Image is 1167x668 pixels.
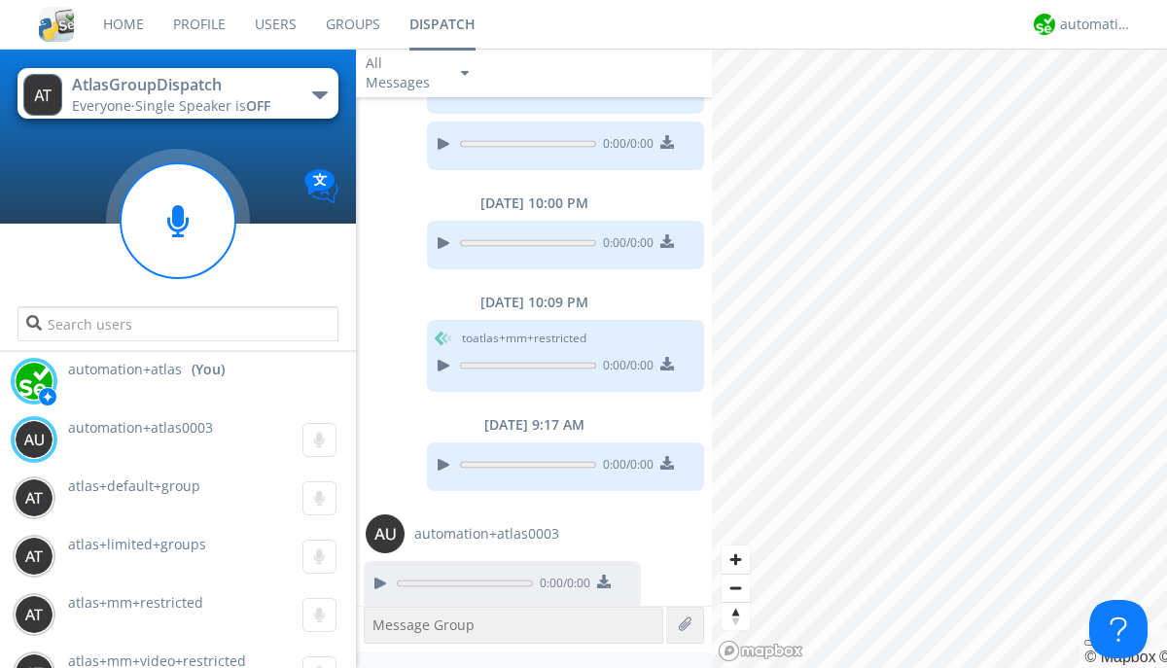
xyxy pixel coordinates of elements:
img: Translation enabled [304,169,338,203]
img: 373638.png [366,514,405,553]
img: download media button [597,575,611,588]
img: download media button [660,234,674,248]
img: 373638.png [15,537,53,576]
span: 0:00 / 0:00 [596,456,654,477]
span: OFF [246,96,270,115]
span: atlas+limited+groups [68,535,206,553]
img: 373638.png [15,478,53,517]
iframe: Toggle Customer Support [1089,600,1148,658]
img: 373638.png [15,420,53,459]
span: Single Speaker is [135,96,270,115]
div: All Messages [366,53,443,92]
div: Everyone · [72,96,291,116]
img: cddb5a64eb264b2086981ab96f4c1ba7 [39,7,74,42]
img: d2d01cd9b4174d08988066c6d424eccd [15,362,53,401]
span: 0:00 / 0:00 [596,234,654,256]
button: Reset bearing to north [722,602,750,630]
div: [DATE] 10:09 PM [356,293,712,312]
img: download media button [660,135,674,149]
div: AtlasGroupDispatch [72,74,291,96]
span: automation+atlas0003 [414,524,559,544]
img: download media button [660,357,674,370]
button: Toggle attribution [1084,640,1100,646]
span: 0:00 / 0:00 [596,135,654,157]
span: Zoom out [722,575,750,602]
span: atlas+default+group [68,476,200,495]
div: [DATE] 10:00 PM [356,193,712,213]
img: 373638.png [23,74,62,116]
input: Search users [18,306,337,341]
span: atlas+mm+restricted [68,593,203,612]
img: caret-down-sm.svg [461,71,469,76]
div: automation+atlas [1060,15,1133,34]
span: Reset bearing to north [722,603,750,630]
img: d2d01cd9b4174d08988066c6d424eccd [1034,14,1055,35]
img: 373638.png [15,595,53,634]
span: automation+atlas [68,360,182,379]
a: Mapbox logo [718,640,803,662]
button: Zoom out [722,574,750,602]
button: Zoom in [722,545,750,574]
span: 0:00 / 0:00 [596,357,654,378]
a: Mapbox [1084,649,1155,665]
span: automation+atlas0003 [68,418,213,437]
div: [DATE] 9:17 AM [356,415,712,435]
span: to atlas+mm+restricted [462,330,586,347]
span: 0:00 / 0:00 [533,575,590,596]
div: (You) [192,360,225,379]
img: download media button [660,456,674,470]
button: AtlasGroupDispatchEveryone·Single Speaker isOFF [18,68,337,119]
